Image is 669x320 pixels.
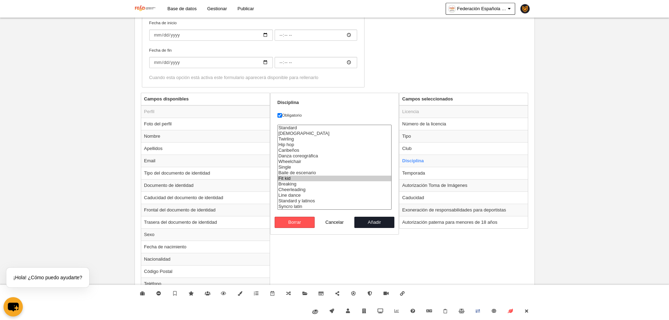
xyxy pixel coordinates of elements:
td: Autorización Toma de Imágenes [399,179,528,191]
input: Fecha de inicio [275,30,357,41]
input: Fecha de fin [149,57,273,68]
td: Autorización paterna para menores de 18 años [399,216,528,228]
td: Apellidos [141,142,270,155]
option: Latinos [278,131,392,136]
td: Foto del perfil [141,118,270,130]
img: PaK018JKw3ps.30x30.jpg [520,4,530,13]
option: Cheerleading [278,187,392,192]
td: Licencia [399,105,528,118]
td: Temporada [399,167,528,179]
label: Fecha de inicio [149,20,357,41]
option: Single [278,164,392,170]
img: OatNQHFxSctg.30x30.jpg [448,5,455,12]
td: Caducidad del documento de identidad [141,191,270,204]
td: Nombre [141,130,270,142]
td: Trasera del documento de identidad [141,216,270,228]
td: Tipo del documento de identidad [141,167,270,179]
td: Frontal del documento de identidad [141,204,270,216]
th: Campos disponibles [141,93,270,105]
th: Campos seleccionados [399,93,528,105]
td: Número de la licencia [399,118,528,130]
td: Perfil [141,105,270,118]
div: Cuando esta opción está activa este formulario aparecerá disponible para rellenarlo [149,74,357,81]
button: Cancelar [315,217,355,228]
td: Código Postal [141,265,270,277]
img: fiware.svg [312,309,318,314]
a: Federación Española de Baile Deportivo [446,3,515,15]
option: Syncro latin [278,204,392,209]
td: Teléfono [141,277,270,290]
option: Line dance [278,192,392,198]
td: Email [141,155,270,167]
option: Caribeños [278,148,392,153]
td: Disciplina [399,155,528,167]
option: Breaking [278,181,392,187]
strong: Disciplina [277,100,299,105]
img: Federación Española de Baile Deportivo [135,4,157,13]
td: Nacionalidad [141,253,270,265]
input: Fecha de inicio [149,30,273,41]
option: Hip hop [278,142,392,148]
input: Fecha de fin [275,57,357,68]
td: Fecha de nacimiento [141,241,270,253]
button: Borrar [275,217,315,228]
option: Twirling [278,136,392,142]
label: Fecha de fin [149,47,357,68]
button: Añadir [354,217,394,228]
td: Sexo [141,228,270,241]
option: Standard y latinos [278,198,392,204]
td: Tipo [399,130,528,142]
option: Fit kid [278,176,392,181]
input: Obligatorio [277,113,282,118]
button: chat-button [4,297,23,316]
span: Federación Española de Baile Deportivo [457,5,506,12]
td: Caducidad [399,191,528,204]
option: Baile de escenario [278,170,392,176]
option: Wheelchair [278,159,392,164]
td: Club [399,142,528,155]
option: Standard [278,125,392,131]
td: Documento de identidad [141,179,270,191]
option: Danza coreográfica [278,153,392,159]
td: Exoneración de responsabilidades para deportistas [399,204,528,216]
div: ¡Hola! ¿Cómo puedo ayudarte? [6,268,89,287]
label: Obligatorio [277,112,392,118]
